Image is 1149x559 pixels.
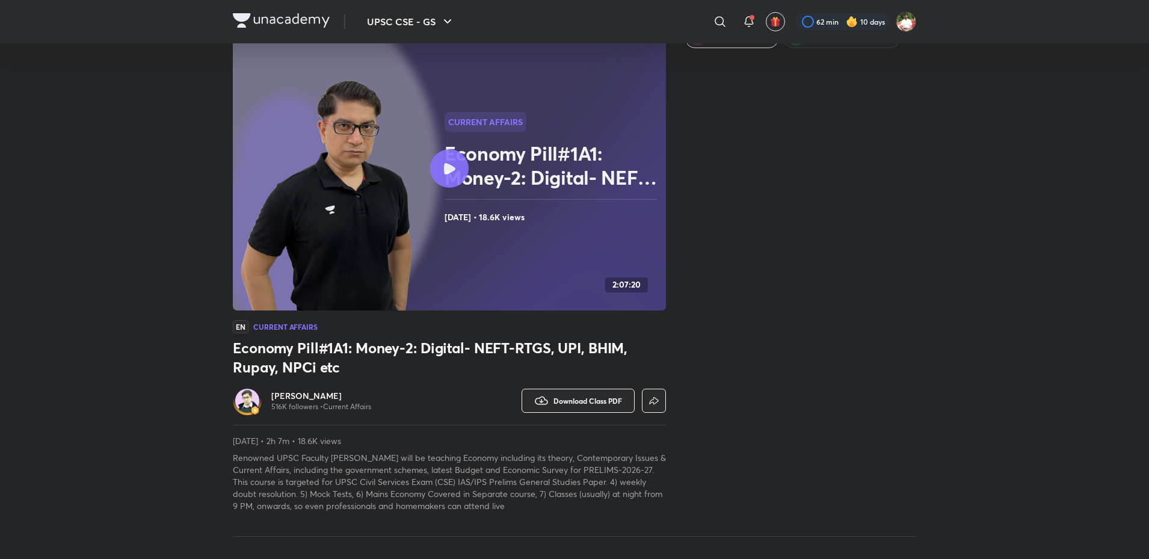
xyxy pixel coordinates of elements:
h4: [DATE] • 18.6K views [445,209,661,225]
img: badge [251,406,259,415]
h2: Economy Pill#1A1: Money-2: Digital- NEFT-RTGS, UPI, BHIM, Rupay, NPCi etc [445,141,661,190]
h4: Current Affairs [253,323,318,330]
a: [PERSON_NAME] [271,390,371,402]
img: streak [846,16,858,28]
img: Company Logo [233,13,330,28]
h4: 2:07:20 [612,280,641,290]
button: avatar [766,12,785,31]
img: Shashank Soni [896,11,916,32]
p: 516K followers • Current Affairs [271,402,371,412]
span: Download Class PDF [553,396,622,406]
a: Avatarbadge [233,386,262,415]
h3: Economy Pill#1A1: Money-2: Digital- NEFT-RTGS, UPI, BHIM, Rupay, NPCi etc [233,338,666,377]
img: avatar [770,16,781,27]
img: Avatar [235,389,259,413]
button: Download Class PDF [522,389,635,413]
span: EN [233,320,248,333]
p: [DATE] • 2h 7m • 18.6K views [233,435,666,447]
button: UPSC CSE - GS [360,10,462,34]
a: Company Logo [233,13,330,31]
p: Renowned UPSC Faculty [PERSON_NAME] will be teaching Economy including its theory, Contemporary I... [233,452,666,512]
